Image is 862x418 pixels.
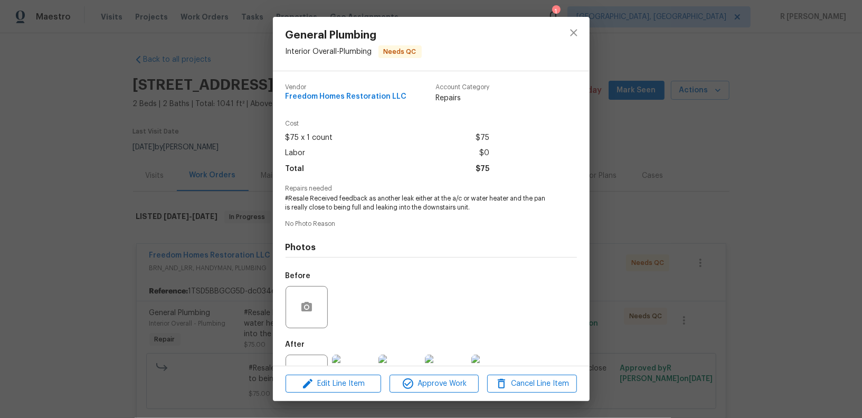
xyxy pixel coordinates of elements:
[390,375,479,393] button: Approve Work
[487,375,576,393] button: Cancel Line Item
[476,130,489,146] span: $75
[286,48,372,55] span: Interior Overall - Plumbing
[476,161,489,177] span: $75
[286,272,311,280] h5: Before
[393,377,476,391] span: Approve Work
[286,93,407,101] span: Freedom Homes Restoration LLC
[435,93,489,103] span: Repairs
[286,146,306,161] span: Labor
[479,146,489,161] span: $0
[286,30,422,41] span: General Plumbing
[286,194,548,212] span: #Resale Received feedback as another leak either at the a/c or water heater and the pan is really...
[286,242,577,253] h4: Photos
[286,161,305,177] span: Total
[435,84,489,91] span: Account Category
[286,221,577,227] span: No Photo Reason
[286,341,305,348] h5: After
[380,46,421,57] span: Needs QC
[289,377,378,391] span: Edit Line Item
[286,84,407,91] span: Vendor
[561,20,586,45] button: close
[286,130,333,146] span: $75 x 1 count
[490,377,573,391] span: Cancel Line Item
[286,120,489,127] span: Cost
[552,6,560,17] div: 1
[286,185,577,192] span: Repairs needed
[286,375,381,393] button: Edit Line Item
